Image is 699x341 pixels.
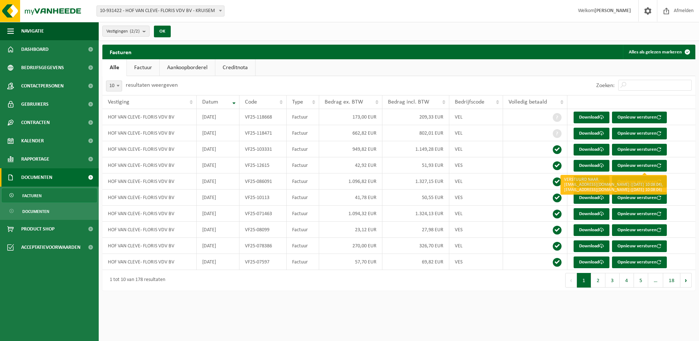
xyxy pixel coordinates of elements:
button: Opnieuw versturen [612,240,667,252]
td: VES [449,222,503,238]
td: HOF VAN CLEVE- FLORIS VDV BV [102,206,197,222]
td: VES [449,254,503,270]
td: Factuur [287,190,320,206]
button: Opnieuw versturen [612,224,667,236]
span: Bedrag ex. BTW [325,99,363,105]
td: VF25-118668 [239,109,287,125]
td: Factuur [287,254,320,270]
span: 10-931422 - HOF VAN CLEVE- FLORIS VDV BV - KRUISEM [97,6,224,16]
button: Opnieuw versturen [612,144,667,155]
td: HOF VAN CLEVE- FLORIS VDV BV [102,157,197,173]
a: Factuur [127,59,159,76]
span: Kalender [21,132,44,150]
td: 27,98 EUR [382,222,449,238]
count: (2/2) [130,29,140,34]
span: Documenten [21,168,52,187]
a: Download [574,208,609,220]
button: 3 [605,273,620,288]
td: [DATE] [197,125,239,141]
td: [DATE] [197,254,239,270]
td: [DATE] [197,190,239,206]
span: Datum [202,99,218,105]
button: Vestigingen(2/2) [102,26,150,37]
td: 209,33 EUR [382,109,449,125]
span: Contracten [21,113,50,132]
td: HOF VAN CLEVE- FLORIS VDV BV [102,238,197,254]
button: Opnieuw versturen [612,192,667,204]
button: Opnieuw versturen [612,208,667,220]
td: 949,82 EUR [319,141,382,157]
button: Opnieuw versturen [612,128,667,139]
td: Factuur [287,222,320,238]
td: 270,00 EUR [319,238,382,254]
a: Download [574,176,609,188]
a: Download [574,128,609,139]
td: VF25-078386 [239,238,287,254]
span: Gebruikers [21,95,49,113]
span: Documenten [22,205,49,218]
td: VEL [449,238,503,254]
td: 57,70 EUR [319,254,382,270]
td: VF25-08099 [239,222,287,238]
a: Download [574,192,609,204]
strong: [PERSON_NAME] [594,8,631,14]
a: Download [574,224,609,236]
td: [DATE] [197,206,239,222]
span: Bedrijfscode [455,99,484,105]
td: Factuur [287,173,320,190]
button: OK [154,26,171,37]
td: HOF VAN CLEVE- FLORIS VDV BV [102,109,197,125]
td: 662,82 EUR [319,125,382,141]
span: Navigatie [21,22,44,40]
td: Factuur [287,238,320,254]
td: 42,92 EUR [319,157,382,173]
td: [DATE] [197,157,239,173]
button: Opnieuw versturen [612,112,667,123]
span: 10 [106,81,122,91]
td: VF25-071463 [239,206,287,222]
td: VES [449,190,503,206]
td: VF25-086091 [239,173,287,190]
td: 1.327,15 EUR [382,173,449,190]
button: 2 [591,273,605,288]
span: Volledig betaald [509,99,547,105]
button: 4 [620,273,634,288]
td: HOF VAN CLEVE- FLORIS VDV BV [102,190,197,206]
span: Product Shop [21,220,54,238]
button: Opnieuw versturen [612,176,667,188]
td: VEL [449,173,503,190]
a: Download [574,112,609,123]
span: Vestiging [108,99,129,105]
a: Download [574,240,609,252]
button: Opnieuw versturen [612,256,667,268]
td: Factuur [287,109,320,125]
span: Acceptatievoorwaarden [21,238,80,256]
td: Factuur [287,141,320,157]
td: HOF VAN CLEVE- FLORIS VDV BV [102,125,197,141]
span: 10-931422 - HOF VAN CLEVE- FLORIS VDV BV - KRUISEM [97,5,224,16]
div: 1 tot 10 van 178 resultaten [106,274,165,287]
td: VF25-07597 [239,254,287,270]
label: Zoeken: [596,83,615,89]
td: HOF VAN CLEVE- FLORIS VDV BV [102,254,197,270]
td: 51,93 EUR [382,157,449,173]
td: HOF VAN CLEVE- FLORIS VDV BV [102,222,197,238]
span: Vestigingen [106,26,140,37]
td: [DATE] [197,141,239,157]
a: Creditnota [215,59,255,76]
td: [DATE] [197,109,239,125]
td: VEL [449,125,503,141]
td: 69,82 EUR [382,254,449,270]
td: 1.094,32 EUR [319,206,382,222]
td: HOF VAN CLEVE- FLORIS VDV BV [102,141,197,157]
td: VF25-12615 [239,157,287,173]
span: Contactpersonen [21,77,64,95]
span: Code [245,99,257,105]
span: Rapportage [21,150,49,168]
td: VEL [449,141,503,157]
td: [DATE] [197,238,239,254]
td: HOF VAN CLEVE- FLORIS VDV BV [102,173,197,190]
button: 1 [577,273,591,288]
button: 5 [634,273,648,288]
td: VEL [449,206,503,222]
